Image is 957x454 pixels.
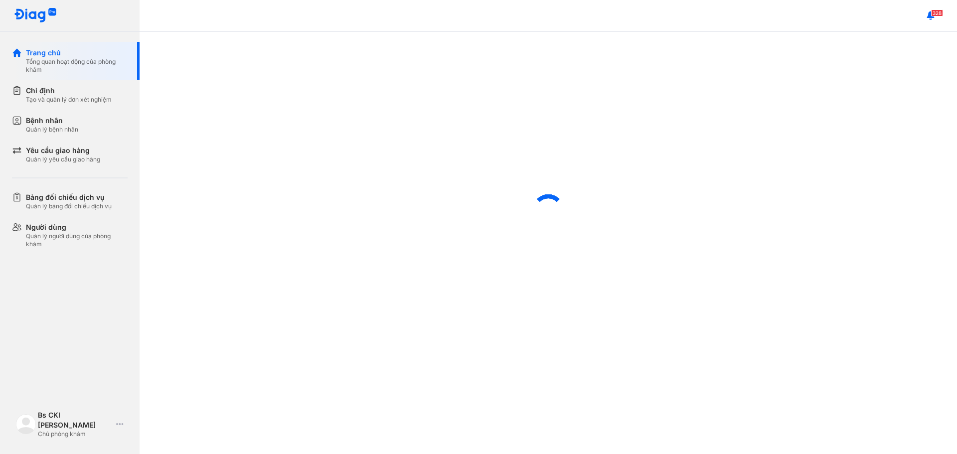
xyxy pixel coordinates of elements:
[26,146,100,155] div: Yêu cầu giao hàng
[26,222,128,232] div: Người dùng
[14,8,57,23] img: logo
[26,86,112,96] div: Chỉ định
[26,202,112,210] div: Quản lý bảng đối chiếu dịch vụ
[26,48,128,58] div: Trang chủ
[26,58,128,74] div: Tổng quan hoạt động của phòng khám
[26,116,78,126] div: Bệnh nhân
[38,430,113,438] div: Chủ phòng khám
[16,414,36,434] img: logo
[38,410,113,430] div: Bs CKI [PERSON_NAME]
[26,96,112,104] div: Tạo và quản lý đơn xét nghiệm
[26,155,100,163] div: Quản lý yêu cầu giao hàng
[26,192,112,202] div: Bảng đối chiếu dịch vụ
[26,232,128,248] div: Quản lý người dùng của phòng khám
[26,126,78,134] div: Quản lý bệnh nhân
[931,9,943,16] span: 328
